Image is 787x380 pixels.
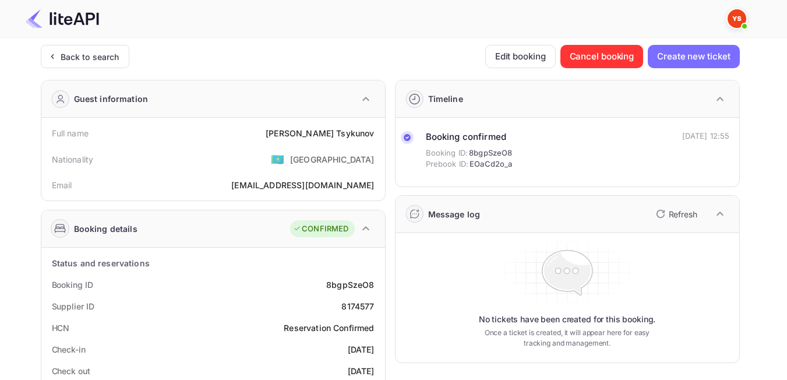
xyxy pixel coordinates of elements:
[348,365,375,377] div: [DATE]
[648,45,739,68] button: Create new ticket
[290,153,375,166] div: [GEOGRAPHIC_DATA]
[74,93,149,105] div: Guest information
[52,343,86,356] div: Check-in
[52,279,93,291] div: Booking ID
[231,179,374,191] div: [EMAIL_ADDRESS][DOMAIN_NAME]
[52,127,89,139] div: Full name
[271,149,284,170] span: United States
[560,45,644,68] button: Cancel booking
[348,343,375,356] div: [DATE]
[426,147,468,159] span: Booking ID:
[52,179,72,191] div: Email
[26,9,99,28] img: LiteAPI Logo
[74,223,137,235] div: Booking details
[479,314,656,325] p: No tickets have been created for this booking.
[266,127,374,139] div: [PERSON_NAME] Tsykunov
[52,300,94,312] div: Supplier ID
[475,328,659,349] p: Once a ticket is created, it will appear here for easy tracking and management.
[326,279,374,291] div: 8bgpSzeO8
[52,322,70,334] div: HCN
[341,300,374,312] div: 8174577
[728,9,746,28] img: Yandex Support
[426,159,469,170] span: Prebook ID:
[485,45,556,68] button: Edit booking
[682,131,730,142] div: [DATE] 12:55
[293,223,348,235] div: CONFIRMED
[669,208,697,220] p: Refresh
[426,131,513,144] div: Booking confirmed
[469,147,512,159] span: 8bgpSzeO8
[52,257,150,269] div: Status and reservations
[284,322,374,334] div: Reservation Confirmed
[470,159,512,170] span: EOaCd2o_a
[649,205,702,223] button: Refresh
[61,51,119,63] div: Back to search
[52,153,94,166] div: Nationality
[52,365,90,377] div: Check out
[428,208,481,220] div: Message log
[428,93,463,105] div: Timeline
